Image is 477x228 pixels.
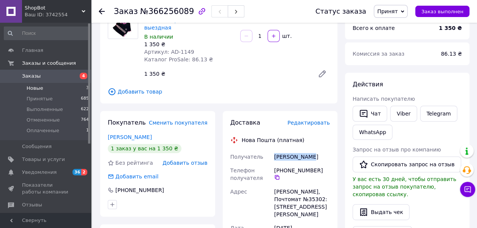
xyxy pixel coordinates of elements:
[272,150,331,164] div: [PERSON_NAME]
[72,169,81,175] span: 36
[27,127,59,134] span: Оплаченные
[27,117,60,123] span: Отмененные
[353,156,461,172] button: Скопировать запрос на отзыв
[22,47,43,54] span: Главная
[287,120,330,126] span: Редактировать
[27,85,43,92] span: Новые
[25,11,91,18] div: Ваш ID: 3742554
[353,106,387,122] button: Чат
[25,5,82,11] span: ShopBot
[81,95,89,102] span: 685
[115,186,165,194] div: [PHONE_NUMBER]
[80,73,87,79] span: 4
[353,25,395,31] span: Всего к оплате
[353,96,415,102] span: Написать покупателю
[144,41,234,48] div: 1 350 ₴
[421,9,463,14] span: Заказ выполнен
[99,8,105,15] div: Вернуться назад
[22,169,57,176] span: Уведомления
[141,69,312,79] div: 1 350 ₴
[353,147,441,153] span: Запрос на отзыв про компанию
[27,95,53,102] span: Принятые
[230,189,247,195] span: Адрес
[460,182,475,197] button: Чат с покупателем
[22,143,52,150] span: Сообщения
[439,25,462,31] b: 1 350 ₴
[144,49,194,55] span: Артикул: AD-1149
[22,73,41,80] span: Заказы
[81,117,89,123] span: 764
[353,204,409,220] button: Выдать чек
[22,201,42,208] span: Отзывы
[81,106,89,113] span: 622
[390,106,417,122] a: Viber
[230,119,260,126] span: Доставка
[115,160,153,166] span: Без рейтинга
[144,34,173,40] span: В наличии
[149,120,207,126] span: Сменить покупателя
[353,51,405,57] span: Комиссия за заказ
[108,144,181,153] div: 1 заказ у вас на 1 350 ₴
[230,154,263,160] span: Получатель
[108,134,152,140] a: [PERSON_NAME]
[140,7,194,16] span: №366256089
[230,167,263,181] span: Телефон получателя
[108,119,146,126] span: Покупатель
[377,8,398,14] span: Принят
[415,6,469,17] button: Заказ выполнен
[108,87,330,96] span: Добавить товар
[280,32,293,40] div: шт.
[274,167,330,180] div: [PHONE_NUMBER]
[86,127,89,134] span: 1
[441,51,462,57] span: 86.13 ₴
[353,176,456,197] span: У вас есть 30 дней, чтобы отправить запрос на отзыв покупателю, скопировав ссылку.
[22,182,70,195] span: Показатели работы компании
[81,169,87,175] span: 2
[108,9,138,39] img: Футбольная форма Интер Майами черная Месси 2024 выездная
[353,125,392,140] a: WhatsApp
[22,156,65,163] span: Товары и услуги
[107,173,159,180] div: Добавить email
[115,173,159,180] div: Добавить email
[315,8,366,15] div: Статус заказа
[144,56,213,62] span: Каталог ProSale: 86.13 ₴
[162,160,207,166] span: Добавить отзыв
[420,106,457,122] a: Telegram
[315,66,330,81] a: Редактировать
[27,106,63,113] span: Выполненные
[4,27,90,40] input: Поиск
[272,185,331,221] div: [PERSON_NAME], Почтомат №35302: [STREET_ADDRESS][PERSON_NAME]
[22,60,76,67] span: Заказы и сообщения
[240,136,306,144] div: Нова Пошта (платная)
[353,81,383,88] span: Действия
[114,7,138,16] span: Заказ
[144,9,222,31] a: Футбольная форма Интер Майами черная Месси 2024 выездная
[86,85,89,92] span: 3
